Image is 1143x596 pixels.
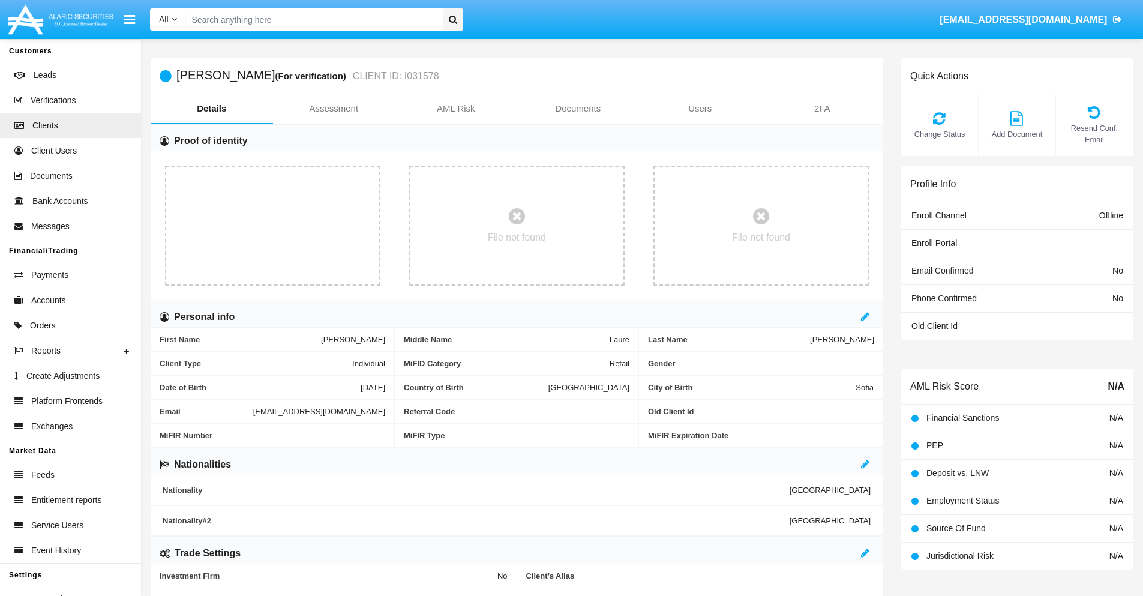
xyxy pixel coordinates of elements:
[186,8,439,31] input: Search
[940,14,1107,25] span: [EMAIL_ADDRESS][DOMAIN_NAME]
[639,94,761,123] a: Users
[31,420,73,433] span: Exchanges
[159,14,169,24] span: All
[31,94,76,107] span: Verifications
[32,119,58,132] span: Clients
[163,486,790,495] span: Nationality
[910,178,956,190] h6: Profile Info
[34,69,56,82] span: Leads
[1112,293,1123,303] span: No
[1062,122,1127,145] span: Resend Conf. Email
[32,195,88,208] span: Bank Accounts
[395,94,517,123] a: AML Risk
[150,13,186,26] a: All
[253,407,385,416] span: [EMAIL_ADDRESS][DOMAIN_NAME]
[911,321,958,331] span: Old Client Id
[275,69,349,83] div: (For verification)
[151,94,273,123] a: Details
[174,458,231,471] h6: Nationalities
[160,571,497,580] span: Investment Firm
[31,469,55,481] span: Feeds
[176,69,439,83] h5: [PERSON_NAME]
[31,544,81,557] span: Event History
[30,319,56,332] span: Orders
[856,383,874,392] span: Sofia
[361,383,385,392] span: [DATE]
[517,94,640,123] a: Documents
[1112,266,1123,275] span: No
[350,71,439,81] small: CLIENT ID: I031578
[648,383,856,392] span: City of Birth
[31,395,103,408] span: Platform Frontends
[31,145,77,157] span: Client Users
[648,431,874,440] span: MiFIR Expiration Date
[985,128,1049,140] span: Add Document
[174,310,235,324] h6: Personal info
[610,359,629,368] span: Retail
[30,170,73,182] span: Documents
[352,359,385,368] span: Individual
[648,335,810,344] span: Last Name
[790,486,871,495] span: [GEOGRAPHIC_DATA]
[526,571,875,580] span: Client’s Alias
[761,94,884,123] a: 2FA
[1109,441,1123,450] span: N/A
[273,94,395,123] a: Assessment
[160,431,385,440] span: MiFIR Number
[404,359,610,368] span: MiFID Category
[910,70,968,82] h6: Quick Actions
[31,294,66,307] span: Accounts
[790,516,871,525] span: [GEOGRAPHIC_DATA]
[934,3,1128,37] a: [EMAIL_ADDRESS][DOMAIN_NAME]
[911,266,973,275] span: Email Confirmed
[31,519,83,532] span: Service Users
[548,383,629,392] span: [GEOGRAPHIC_DATA]
[31,220,70,233] span: Messages
[911,293,977,303] span: Phone Confirmed
[175,547,241,560] h6: Trade Settings
[911,238,957,248] span: Enroll Portal
[926,496,999,505] span: Employment Status
[926,413,999,423] span: Financial Sanctions
[160,359,352,368] span: Client Type
[907,128,972,140] span: Change Status
[1109,413,1123,423] span: N/A
[404,335,610,344] span: Middle Name
[404,431,629,440] span: MiFIR Type
[1109,496,1123,505] span: N/A
[160,383,361,392] span: Date of Birth
[610,335,629,344] span: Laure
[31,269,68,281] span: Payments
[926,441,943,450] span: PEP
[26,370,100,382] span: Create Adjustments
[648,359,874,368] span: Gender
[926,523,986,533] span: Source Of Fund
[160,407,253,416] span: Email
[160,335,321,344] span: First Name
[497,571,508,580] span: No
[174,134,248,148] h6: Proof of identity
[810,335,874,344] span: [PERSON_NAME]
[926,468,989,478] span: Deposit vs. LNW
[404,383,548,392] span: Country of Birth
[321,335,385,344] span: [PERSON_NAME]
[31,494,102,507] span: Entitlement reports
[6,2,115,37] img: Logo image
[31,345,61,357] span: Reports
[926,551,994,561] span: Jurisdictional Risk
[1109,551,1123,561] span: N/A
[1109,468,1123,478] span: N/A
[911,211,967,220] span: Enroll Channel
[648,407,874,416] span: Old Client Id
[404,407,629,416] span: Referral Code
[1109,523,1123,533] span: N/A
[1108,379,1124,394] span: N/A
[1099,211,1123,220] span: Offline
[163,516,790,525] span: Nationality #2
[910,381,979,392] h6: AML Risk Score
